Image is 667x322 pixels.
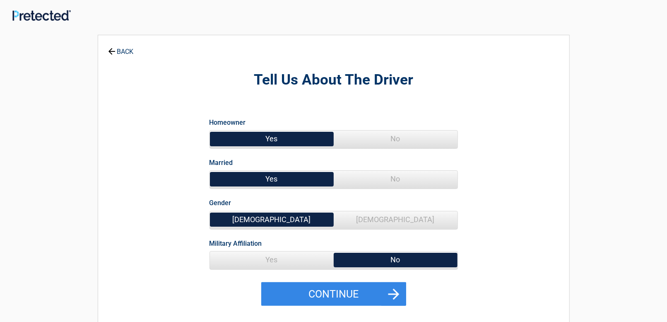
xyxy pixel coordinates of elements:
button: Continue [261,282,406,306]
a: BACK [106,41,135,55]
span: No [334,131,458,147]
span: Yes [210,131,334,147]
span: Yes [210,252,334,268]
img: Main Logo [12,10,71,21]
span: Yes [210,171,334,187]
span: [DEMOGRAPHIC_DATA] [334,211,458,228]
label: Military Affiliation [209,238,262,249]
label: Gender [209,197,231,208]
span: No [334,252,458,268]
span: No [334,171,458,187]
h2: Tell Us About The Driver [144,70,524,90]
label: Homeowner [209,117,246,128]
span: [DEMOGRAPHIC_DATA] [210,211,334,228]
label: Married [209,157,233,168]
